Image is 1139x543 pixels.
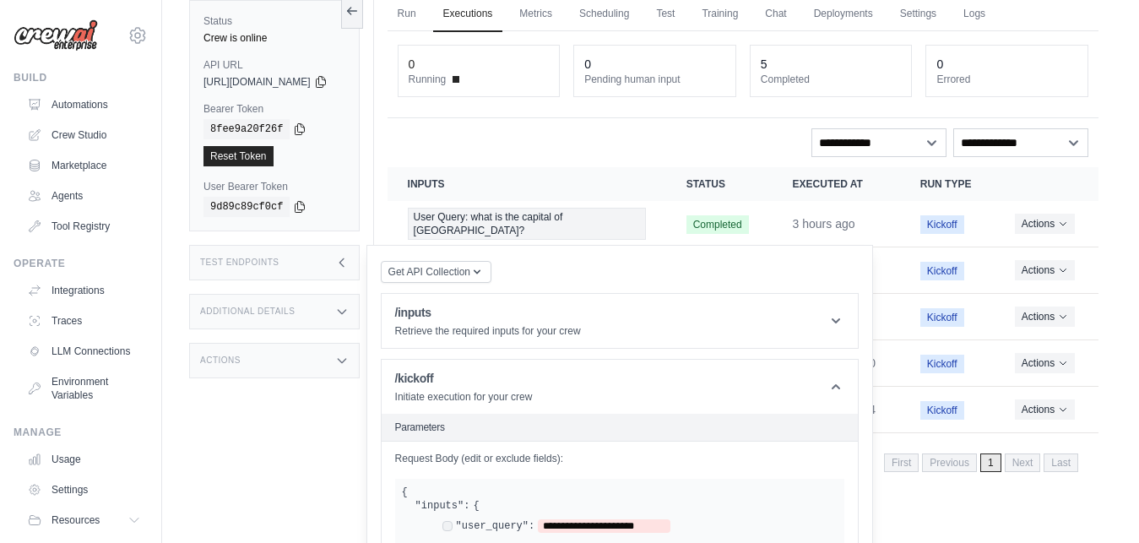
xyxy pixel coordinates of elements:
div: 0 [409,56,415,73]
h1: /kickoff [395,370,533,387]
a: Marketplace [20,152,148,179]
button: Actions for execution [1015,260,1075,280]
button: Actions for execution [1015,399,1075,420]
label: Bearer Token [203,102,345,116]
label: Status [203,14,345,28]
span: Previous [922,453,977,472]
section: Crew executions table [388,167,1098,483]
div: Build [14,71,148,84]
h3: Test Endpoints [200,258,279,268]
dt: Completed [761,73,902,86]
h1: /inputs [395,304,581,321]
label: API URL [203,58,345,72]
dt: Pending human input [584,73,725,86]
code: 9d89c89cf0cf [203,197,290,217]
span: Resources [52,513,100,527]
span: Get API Collection [388,265,470,279]
a: Usage [20,446,148,473]
a: Integrations [20,277,148,304]
span: Kickoff [920,262,964,280]
a: Agents [20,182,148,209]
span: Next [1005,453,1041,472]
th: Run Type [900,167,995,201]
span: Completed [686,215,749,234]
label: "user_query": [456,519,535,533]
span: [URL][DOMAIN_NAME] [203,75,311,89]
h3: Actions [200,356,241,366]
span: 1 [980,453,1001,472]
span: Kickoff [920,308,964,327]
span: { [402,486,408,498]
a: Tool Registry [20,213,148,240]
a: LLM Connections [20,338,148,365]
a: Reset Token [203,146,274,166]
span: Kickoff [920,215,964,234]
a: Environment Variables [20,368,148,409]
label: User Bearer Token [203,180,345,193]
div: 0 [936,56,943,73]
div: Crew is online [203,31,345,45]
span: Kickoff [920,401,964,420]
a: Settings [20,476,148,503]
a: Crew Studio [20,122,148,149]
p: Retrieve the required inputs for your crew [395,324,581,338]
span: Last [1044,453,1078,472]
label: Request Body (edit or exclude fields): [395,452,844,465]
th: Inputs [388,167,666,201]
button: Actions for execution [1015,214,1075,234]
a: Traces [20,307,148,334]
h3: Additional Details [200,307,295,317]
button: Get API Collection [381,261,491,283]
h2: Parameters [395,421,844,434]
label: "inputs": [415,499,470,513]
div: Manage [14,426,148,439]
span: First [884,453,919,472]
code: 8fee9a20f26f [203,119,290,139]
span: Kickoff [920,355,964,373]
button: Actions for execution [1015,353,1075,373]
time: September 4, 2025 at 14:41 IST [793,217,855,231]
dt: Errored [936,73,1077,86]
th: Status [666,167,773,201]
button: Resources [20,507,148,534]
span: { [473,499,479,513]
a: Automations [20,91,148,118]
button: Actions for execution [1015,307,1075,327]
div: 5 [761,56,767,73]
span: User Query: what is the capital of [GEOGRAPHIC_DATA]? [408,208,646,240]
th: Executed at [773,167,900,201]
div: 0 [584,56,591,73]
div: Operate [14,257,148,270]
a: View execution details for User Query [408,208,646,240]
p: Initiate execution for your crew [395,390,533,404]
span: Running [409,73,447,86]
img: Logo [14,19,98,52]
nav: Pagination [884,453,1078,472]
